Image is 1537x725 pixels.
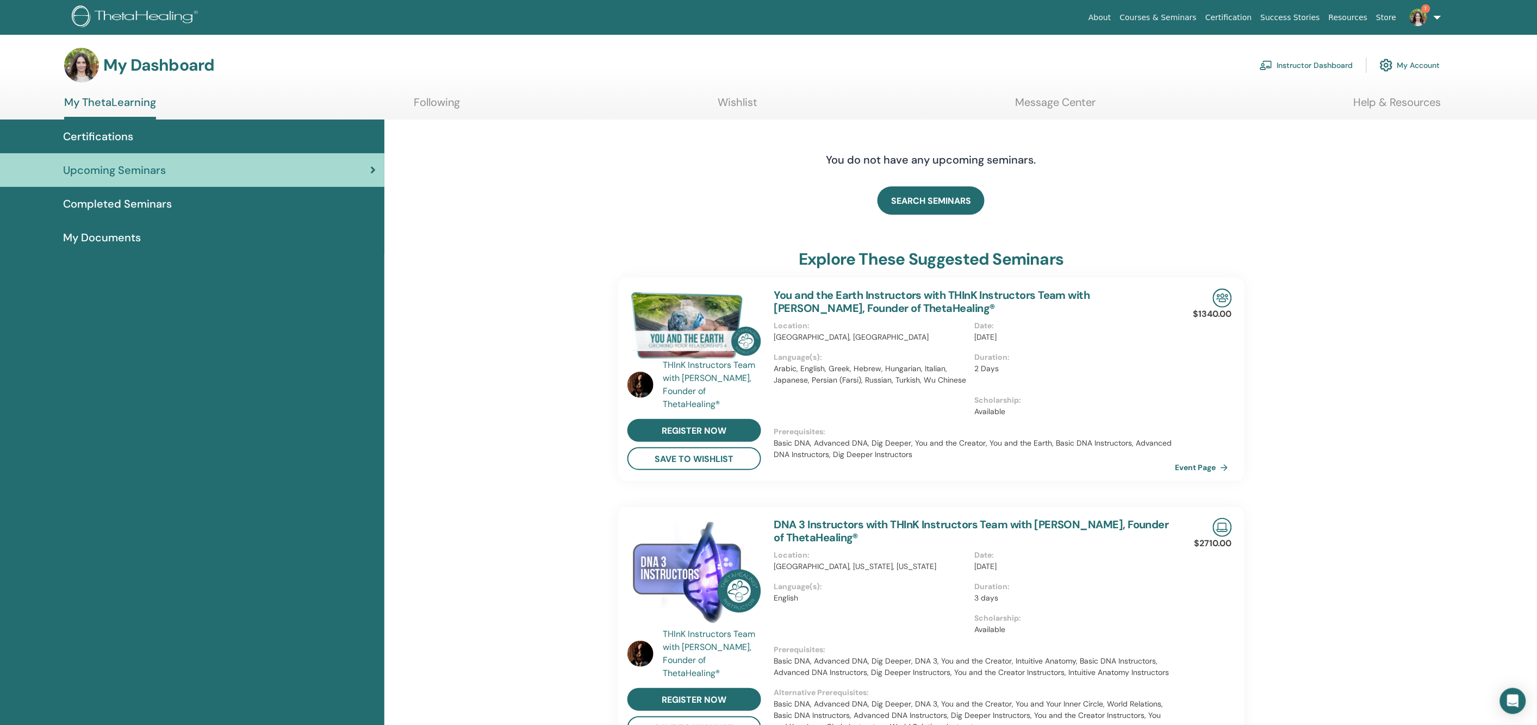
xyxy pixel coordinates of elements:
[975,612,1169,624] p: Scholarship :
[891,195,971,207] span: SEARCH SEMINARS
[627,518,761,630] img: DNA 3 Instructors
[662,425,726,436] span: register now
[975,592,1169,604] p: 3 days
[627,289,761,362] img: You and the Earth Instructors
[1324,8,1372,28] a: Resources
[774,426,1175,437] p: Prerequisites :
[774,549,968,561] p: Location :
[1116,8,1202,28] a: Courses & Seminars
[774,687,1175,698] p: Alternative Prerequisites :
[1380,53,1440,77] a: My Account
[774,655,1175,678] p: Basic DNA, Advanced DNA, Dig Deeper, DNA 3, You and the Creator, Intuitive Anatomy, Basic DNA Ins...
[1422,4,1430,13] span: 1
[975,332,1169,343] p: [DATE]
[774,363,968,386] p: Arabic, English, Greek, Hebrew, Hungarian, Italian, Japanese, Persian (Farsi), Russian, Turkish, ...
[774,581,968,592] p: Language(s) :
[414,96,460,117] a: Following
[975,581,1169,592] p: Duration :
[1372,8,1401,28] a: Store
[1500,688,1526,714] div: Open Intercom Messenger
[774,644,1175,655] p: Prerequisites :
[1410,9,1427,26] img: default.jpg
[1380,56,1393,74] img: cog.svg
[774,592,968,604] p: English
[1260,60,1273,70] img: chalkboard-teacher.svg
[627,372,654,398] img: default.jpg
[1175,459,1233,476] a: Event Page
[718,96,758,117] a: Wishlist
[975,363,1169,374] p: 2 Days
[64,48,99,83] img: default.jpg
[663,359,763,411] a: THInK Instructors Team with [PERSON_NAME], Founder of ThetaHealing®
[627,419,761,442] a: register now
[1354,96,1441,117] a: Help & Resources
[774,437,1175,460] p: Basic DNA, Advanced DNA, Dig Deeper, You and the Creator, You and the Earth, Basic DNA Instructor...
[662,694,726,705] span: register now
[63,196,172,212] span: Completed Seminars
[1213,289,1232,308] img: In-Person Seminar
[64,96,156,120] a: My ThetaLearning
[975,549,1169,561] p: Date :
[975,624,1169,635] p: Available
[774,517,1169,545] a: DNA 3 Instructors with THInK Instructors Team with [PERSON_NAME], Founder of ThetaHealing®
[63,162,166,178] span: Upcoming Seminars
[1201,8,1256,28] a: Certification
[627,447,761,470] button: save to wishlist
[774,332,968,343] p: [GEOGRAPHIC_DATA], [GEOGRAPHIC_DATA]
[799,249,1063,269] h3: explore these suggested seminars
[1256,8,1324,28] a: Success Stories
[975,352,1169,363] p: Duration :
[774,320,968,332] p: Location :
[1016,96,1096,117] a: Message Center
[878,186,985,215] a: SEARCH SEMINARS
[975,406,1169,417] p: Available
[1194,537,1232,550] p: $2710.00
[663,628,763,680] a: THInK Instructors Team with [PERSON_NAME], Founder of ThetaHealing®
[760,153,1103,166] h4: You do not have any upcoming seminars.
[975,395,1169,406] p: Scholarship :
[1260,53,1353,77] a: Instructor Dashboard
[774,352,968,363] p: Language(s) :
[103,55,214,75] h3: My Dashboard
[72,5,202,30] img: logo.png
[774,561,968,572] p: [GEOGRAPHIC_DATA], [US_STATE], [US_STATE]
[975,320,1169,332] p: Date :
[1084,8,1115,28] a: About
[63,229,141,246] span: My Documents
[627,688,761,711] a: register now
[627,641,654,667] img: default.jpg
[774,288,1090,315] a: You and the Earth Instructors with THInK Instructors Team with [PERSON_NAME], Founder of ThetaHea...
[975,561,1169,572] p: [DATE]
[63,128,133,145] span: Certifications
[1213,518,1232,537] img: Live Online Seminar
[1193,308,1232,321] p: $1340.00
